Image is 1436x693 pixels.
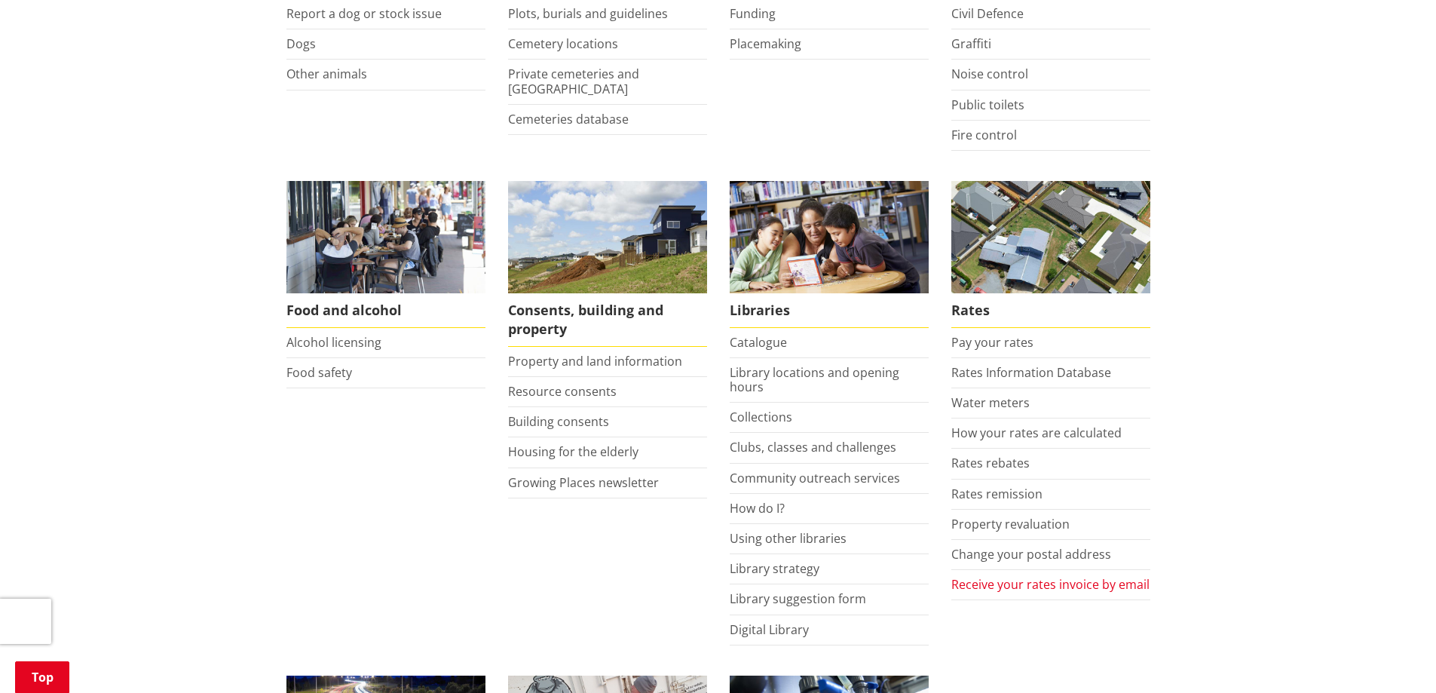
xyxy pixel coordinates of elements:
a: Resource consents [508,383,617,400]
a: Graffiti [951,35,991,52]
a: Library membership is free to everyone who lives in the Waikato district. Libraries [730,181,929,328]
a: How do I? [730,500,785,517]
a: Property revaluation [951,516,1070,532]
img: Food and Alcohol in the Waikato [286,181,485,293]
a: Using other libraries [730,530,847,547]
a: Library suggestion form [730,590,866,607]
a: Pay your rates online Rates [951,181,1150,328]
a: Pay your rates [951,334,1033,351]
a: New Pokeno housing development Consents, building and property [508,181,707,347]
a: Building consents [508,413,609,430]
iframe: Messenger Launcher [1367,630,1421,684]
a: Public toilets [951,97,1024,113]
a: Private cemeteries and [GEOGRAPHIC_DATA] [508,66,639,97]
span: Rates [951,293,1150,328]
a: Library locations and opening hours [730,364,899,395]
img: Rates-thumbnail [951,181,1150,293]
a: Rates Information Database [951,364,1111,381]
a: Food safety [286,364,352,381]
a: Other animals [286,66,367,82]
a: Community outreach services [730,470,900,486]
a: Dogs [286,35,316,52]
a: Housing for the elderly [508,443,638,460]
a: Fire control [951,127,1017,143]
a: Cemetery locations [508,35,618,52]
a: Top [15,661,69,693]
a: Collections [730,409,792,425]
a: Property and land information [508,353,682,369]
span: Consents, building and property [508,293,707,347]
a: Change your postal address [951,546,1111,563]
a: Library strategy [730,560,819,577]
a: How your rates are calculated [951,425,1122,441]
a: Clubs, classes and challenges [730,439,896,455]
a: Rates remission [951,486,1043,502]
a: Alcohol licensing [286,334,381,351]
img: Land and property thumbnail [508,181,707,293]
a: Report a dog or stock issue [286,5,442,22]
a: Noise control [951,66,1028,82]
a: Digital Library [730,621,809,638]
img: Waikato District Council libraries [730,181,929,293]
a: Growing Places newsletter [508,474,659,491]
span: Libraries [730,293,929,328]
span: Food and alcohol [286,293,485,328]
a: Funding [730,5,776,22]
a: Rates rebates [951,455,1030,471]
a: Plots, burials and guidelines [508,5,668,22]
a: Civil Defence [951,5,1024,22]
a: Cemeteries database [508,111,629,127]
a: Water meters [951,394,1030,411]
a: Catalogue [730,334,787,351]
a: Receive your rates invoice by email [951,576,1150,593]
a: Food and Alcohol in the Waikato Food and alcohol [286,181,485,328]
a: Placemaking [730,35,801,52]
